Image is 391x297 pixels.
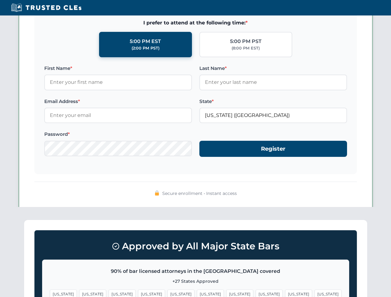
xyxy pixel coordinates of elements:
[44,19,347,27] span: I prefer to attend at the following time:
[44,65,192,72] label: First Name
[44,75,192,90] input: Enter your first name
[199,98,347,105] label: State
[50,278,341,285] p: +27 States Approved
[50,267,341,275] p: 90% of bar licensed attorneys in the [GEOGRAPHIC_DATA] covered
[44,98,192,105] label: Email Address
[130,37,161,45] div: 5:00 PM EST
[9,3,83,12] img: Trusted CLEs
[232,45,260,51] div: (8:00 PM EST)
[230,37,262,45] div: 5:00 PM PST
[132,45,159,51] div: (2:00 PM PST)
[154,191,159,196] img: 🔒
[199,141,347,157] button: Register
[199,75,347,90] input: Enter your last name
[199,108,347,123] input: Georgia (GA)
[162,190,237,197] span: Secure enrollment • Instant access
[44,131,192,138] label: Password
[42,238,349,255] h3: Approved by All Major State Bars
[199,65,347,72] label: Last Name
[44,108,192,123] input: Enter your email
